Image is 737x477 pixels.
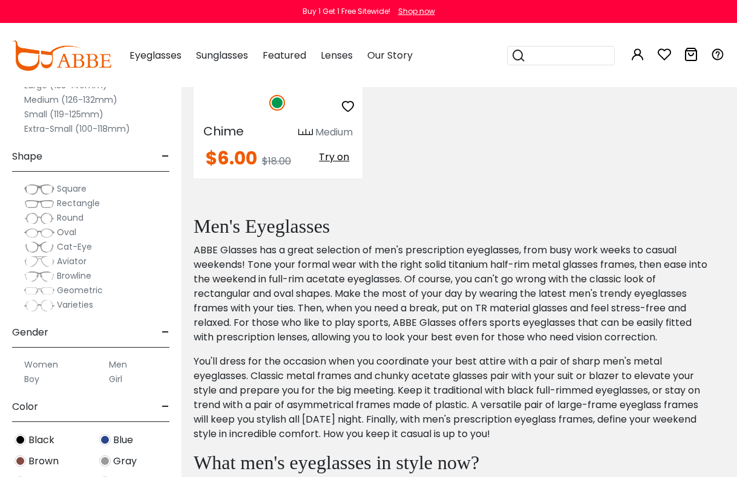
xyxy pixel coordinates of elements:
[24,241,54,253] img: Cat-Eye.png
[24,92,117,107] label: Medium (126-132mm)
[162,392,169,421] span: -
[24,299,54,312] img: Varieties.png
[24,122,130,136] label: Extra-Small (100-118mm)
[12,142,42,171] span: Shape
[367,48,413,62] span: Our Story
[129,48,182,62] span: Eyeglasses
[57,241,92,253] span: Cat-Eye
[24,212,54,224] img: Round.png
[194,354,713,441] p: You'll dress for the occasion when you coordinate your best attire with a pair of sharp men's met...
[57,255,87,267] span: Aviator
[398,6,435,17] div: Shop now
[12,392,38,421] span: Color
[57,299,93,311] span: Varieties
[99,455,111,467] img: Gray
[196,48,248,62] span: Sunglasses
[24,270,54,282] img: Browline.png
[392,6,435,16] a: Shop now
[206,145,257,171] span: $6.00
[24,372,39,386] label: Boy
[303,6,390,17] div: Buy 1 Get 1 Free Sitewide!
[24,256,54,268] img: Aviator.png
[15,455,26,467] img: Brown
[162,318,169,347] span: -
[194,451,713,474] h2: What men's eyeglasses in style now?
[194,215,713,238] h2: Men's Eyeglasses
[24,198,54,210] img: Rectangle.png
[24,183,54,195] img: Square.png
[203,123,244,140] span: Chime
[57,183,87,195] span: Square
[321,48,353,62] span: Lenses
[113,454,137,469] span: Gray
[57,197,100,209] span: Rectangle
[57,212,84,224] span: Round
[24,285,54,297] img: Geometric.png
[162,142,169,171] span: -
[57,226,76,238] span: Oval
[109,372,122,386] label: Girl
[315,125,353,140] div: Medium
[269,95,285,111] img: Green
[24,357,58,372] label: Women
[262,154,291,168] span: $18.00
[12,41,111,71] img: abbeglasses.com
[99,434,111,446] img: Blue
[109,357,127,372] label: Men
[24,107,103,122] label: Small (119-125mm)
[194,243,713,345] p: ABBE Glasses has a great selection of men's prescription eyeglasses, from busy work weeks to casu...
[57,284,103,296] span: Geometric
[24,227,54,239] img: Oval.png
[57,270,91,282] span: Browline
[319,150,349,164] span: Try on
[315,149,353,165] button: Try on
[298,128,313,137] img: size ruler
[12,318,48,347] span: Gender
[28,454,59,469] span: Brown
[263,48,306,62] span: Featured
[28,433,54,447] span: Black
[15,434,26,446] img: Black
[113,433,133,447] span: Blue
